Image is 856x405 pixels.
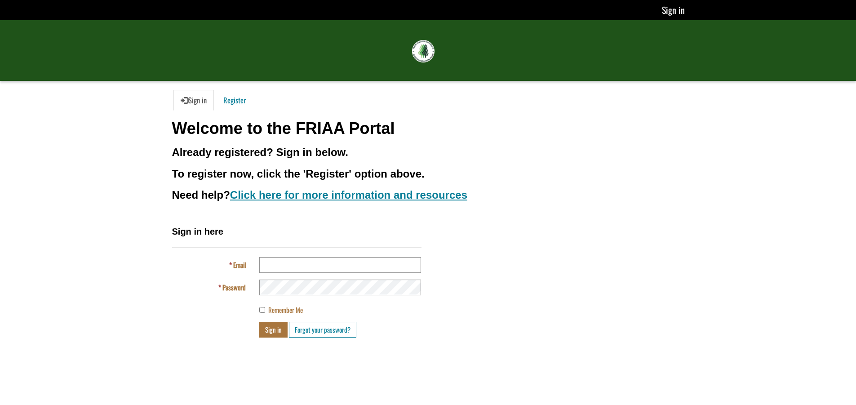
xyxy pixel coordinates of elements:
[172,120,684,138] h1: Welcome to the FRIAA Portal
[172,168,684,180] h3: To register now, click the 'Register' option above.
[412,40,435,62] img: FRIAA Submissions Portal
[172,147,684,158] h3: Already registered? Sign in below.
[172,227,223,236] span: Sign in here
[268,305,303,315] span: Remember Me
[230,189,467,201] a: Click here for more information and resources
[233,260,246,270] span: Email
[173,90,214,111] a: Sign in
[259,322,288,338] button: Sign in
[259,307,265,313] input: Remember Me
[222,282,246,292] span: Password
[662,3,685,17] a: Sign in
[172,189,684,201] h3: Need help?
[289,322,356,338] a: Forgot your password?
[216,90,253,111] a: Register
